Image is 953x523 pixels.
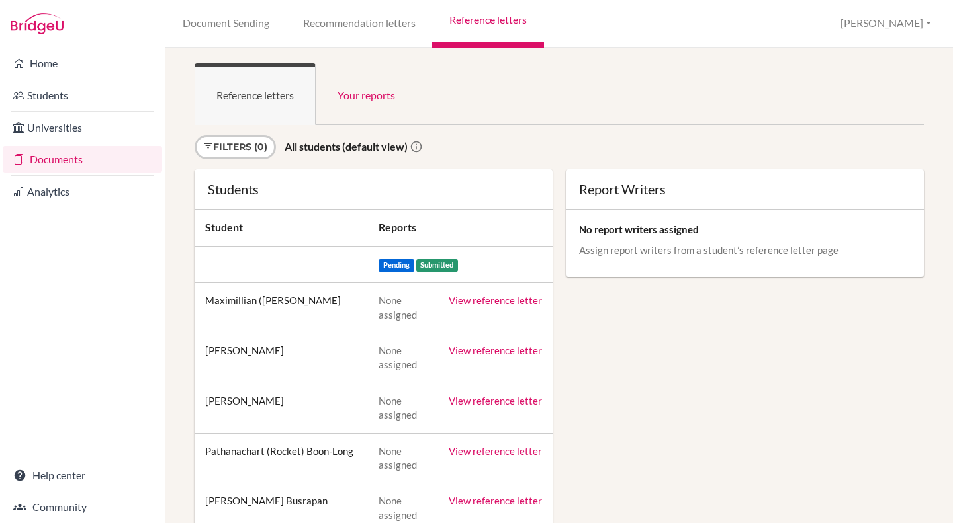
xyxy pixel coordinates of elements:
td: Pathanachart (Rocket) Boon-Long [195,433,368,483]
th: Reports [368,210,553,247]
a: Your reports [316,63,417,125]
a: Analytics [3,179,162,205]
a: Help center [3,462,162,489]
td: [PERSON_NAME] [195,333,368,383]
a: Universities [3,114,162,141]
span: None assigned [379,294,417,320]
span: Pending [379,259,414,272]
th: Student [195,210,368,247]
a: View reference letter [449,344,542,356]
a: Reference letters [195,63,316,125]
div: Students [208,182,539,196]
button: [PERSON_NAME] [835,11,937,36]
span: None assigned [379,344,417,370]
a: View reference letter [449,294,542,306]
a: Home [3,50,162,77]
td: [PERSON_NAME] [195,383,368,433]
a: Filters (0) [195,135,276,159]
a: View reference letter [449,495,542,506]
span: Submitted [416,259,459,272]
span: None assigned [379,495,417,520]
td: Maximillian ([PERSON_NAME] [195,283,368,333]
a: View reference letter [449,395,542,407]
strong: All students (default view) [285,140,408,153]
a: View reference letter [449,445,542,457]
span: None assigned [379,445,417,471]
div: Report Writers [579,182,911,196]
span: None assigned [379,395,417,421]
p: No report writers assigned [579,223,911,236]
p: Assign report writers from a student’s reference letter page [579,243,911,257]
a: Community [3,494,162,520]
a: Students [3,82,162,108]
img: Bridge-U [11,13,64,34]
a: Documents [3,146,162,173]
